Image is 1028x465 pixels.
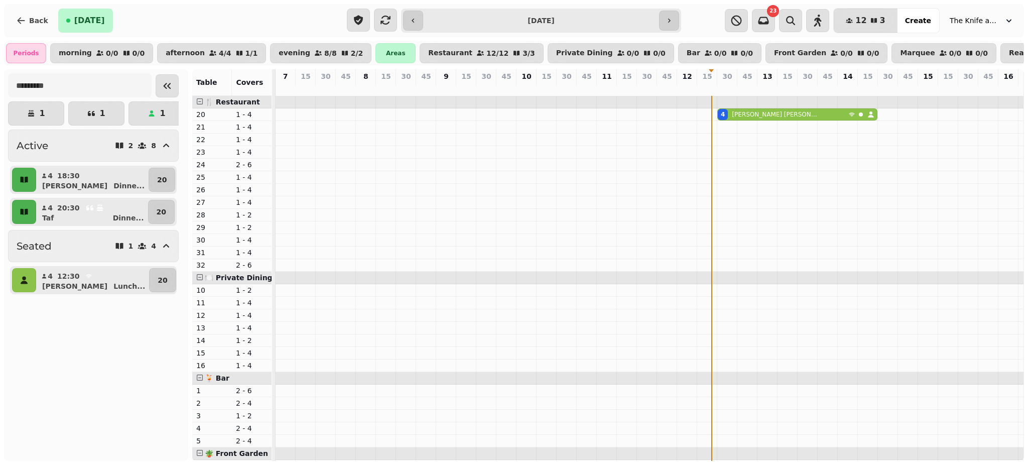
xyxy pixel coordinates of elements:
[765,43,887,63] button: Front Garden0/00/0
[205,274,273,282] span: 🍽️ Private Dining
[128,142,134,149] p: 2
[106,50,118,57] p: 0 / 0
[944,83,952,93] p: 0
[428,49,472,57] p: Restaurant
[236,348,268,358] p: 1 - 4
[721,110,725,119] div: 4
[236,335,268,345] p: 1 - 2
[39,109,45,118] p: 1
[38,200,146,224] button: 420:30TafDinne...
[824,83,832,93] p: 0
[196,135,228,145] p: 22
[236,185,268,195] p: 1 - 4
[804,83,812,93] p: 0
[522,71,531,81] p: 10
[784,83,792,93] p: 0
[362,83,370,93] p: 0
[196,436,228,446] p: 5
[219,50,231,57] p: 4 / 4
[17,239,52,253] h2: Seated
[128,101,185,126] button: 1
[502,83,510,93] p: 0
[113,281,145,291] p: Lunch ...
[743,83,751,93] p: 0
[653,50,666,57] p: 0 / 0
[421,71,431,81] p: 45
[196,348,228,358] p: 15
[236,386,268,396] p: 2 - 6
[236,172,268,182] p: 1 - 4
[47,271,53,281] p: 4
[381,71,391,81] p: 15
[57,271,80,281] p: 12:30
[462,83,470,93] p: 0
[763,83,772,93] p: 0
[401,71,411,81] p: 30
[627,50,639,57] p: 0 / 0
[57,203,80,213] p: 20:30
[662,71,672,81] p: 45
[196,335,228,345] p: 14
[834,9,897,33] button: 123
[864,83,872,93] p: 0
[17,139,48,153] h2: Active
[302,83,310,93] p: 0
[42,181,107,191] p: [PERSON_NAME]
[904,83,912,93] p: 0
[321,71,330,81] p: 30
[196,386,228,396] p: 1
[236,197,268,207] p: 1 - 4
[157,43,266,63] button: afternoon4/41/1
[442,83,450,93] p: 0
[8,101,64,126] button: 1
[351,50,363,57] p: 2 / 2
[642,71,652,81] p: 30
[6,43,46,63] div: Periods
[158,275,167,285] p: 20
[236,222,268,232] p: 1 - 2
[583,83,591,93] p: 0
[196,285,228,295] p: 10
[236,248,268,258] p: 1 - 4
[622,71,631,81] p: 15
[270,43,371,63] button: evening8/82/2
[196,172,228,182] p: 25
[279,49,310,57] p: evening
[903,71,913,81] p: 45
[205,374,229,382] span: 🍹 Bar
[236,323,268,333] p: 1 - 4
[157,175,167,185] p: 20
[205,449,268,457] span: 🪴 Front Garden
[548,43,674,63] button: Private Dining0/00/0
[236,436,268,446] p: 2 - 4
[196,197,228,207] p: 27
[236,285,268,295] p: 1 - 2
[556,49,613,57] p: Private Dining
[563,83,571,93] p: 0
[774,49,826,57] p: Front Garden
[762,71,772,81] p: 13
[99,109,105,118] p: 1
[68,101,124,126] button: 1
[42,281,107,291] p: [PERSON_NAME]
[8,230,179,262] button: Seated14
[341,71,350,81] p: 45
[196,323,228,333] p: 13
[363,71,368,81] p: 8
[542,71,551,81] p: 15
[236,235,268,245] p: 1 - 4
[723,83,731,93] p: 4
[196,248,228,258] p: 31
[148,200,175,224] button: 20
[196,109,228,120] p: 20
[196,235,228,245] p: 30
[964,83,972,93] p: 0
[843,71,852,81] p: 14
[523,83,531,93] p: 0
[236,78,263,86] span: Covers
[236,361,268,371] p: 1 - 4
[924,83,932,93] p: 0
[29,17,48,24] span: Back
[984,83,992,93] p: 0
[1004,83,1012,93] p: 0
